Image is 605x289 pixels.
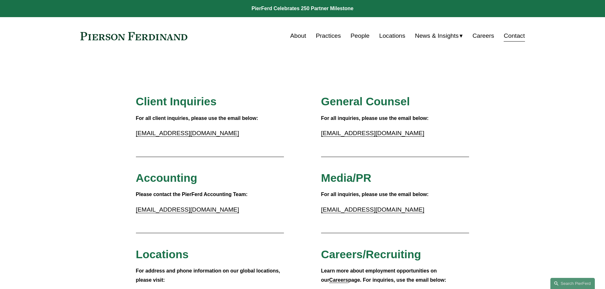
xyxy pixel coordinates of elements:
span: News & Insights [415,30,459,42]
strong: For all client inquiries, please use the email below: [136,115,258,121]
strong: page. For inquiries, use the email below: [348,277,446,283]
a: Careers [473,30,494,42]
span: Client Inquiries [136,95,217,108]
a: Contact [504,30,525,42]
a: folder dropdown [415,30,463,42]
a: About [290,30,306,42]
a: Practices [316,30,341,42]
span: Media/PR [321,172,371,184]
a: Search this site [550,278,595,289]
span: Locations [136,248,189,260]
a: Locations [379,30,405,42]
strong: Please contact the PierFerd Accounting Team: [136,192,248,197]
a: [EMAIL_ADDRESS][DOMAIN_NAME] [136,206,239,213]
a: Careers [329,277,348,283]
strong: Learn more about employment opportunities on our [321,268,438,283]
strong: For all inquiries, please use the email below: [321,192,429,197]
span: Careers/Recruiting [321,248,421,260]
strong: For address and phone information on our global locations, please visit: [136,268,282,283]
span: Accounting [136,172,198,184]
a: People [351,30,370,42]
a: [EMAIL_ADDRESS][DOMAIN_NAME] [321,130,424,136]
a: [EMAIL_ADDRESS][DOMAIN_NAME] [136,130,239,136]
a: [EMAIL_ADDRESS][DOMAIN_NAME] [321,206,424,213]
span: General Counsel [321,95,410,108]
strong: For all inquiries, please use the email below: [321,115,429,121]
